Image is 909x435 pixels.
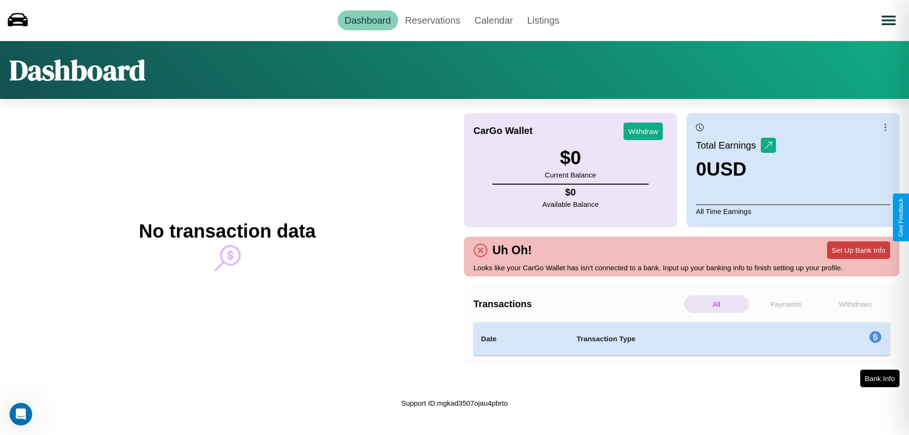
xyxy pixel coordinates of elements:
[520,10,566,30] a: Listings
[860,370,900,387] button: Bank Info
[696,137,761,154] p: Total Earnings
[696,159,776,180] h3: 0 USD
[139,221,315,242] h2: No transaction data
[754,295,819,313] p: Payments
[473,125,533,136] h4: CarGo Wallet
[473,299,682,310] h4: Transactions
[827,241,890,259] button: Set Up Bank Info
[543,187,599,198] h4: $ 0
[577,333,792,345] h4: Transaction Type
[481,333,561,345] h4: Date
[543,198,599,211] p: Available Balance
[473,322,890,355] table: simple table
[488,243,536,257] h4: Uh Oh!
[467,10,520,30] a: Calendar
[823,295,888,313] p: Withdraws
[875,7,902,34] button: Open menu
[684,295,749,313] p: All
[338,10,398,30] a: Dashboard
[401,397,508,409] p: Support ID: mgkad3507ojau4pbrto
[545,169,596,181] p: Current Balance
[624,123,663,140] button: Withdraw
[9,51,145,89] h1: Dashboard
[9,403,32,426] iframe: Intercom live chat
[898,198,904,237] div: Give Feedback
[398,10,468,30] a: Reservations
[696,204,890,218] p: All Time Earnings
[545,147,596,169] h3: $ 0
[473,261,890,274] p: Looks like your CarGo Wallet has isn't connected to a bank. Input up your banking info to finish ...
